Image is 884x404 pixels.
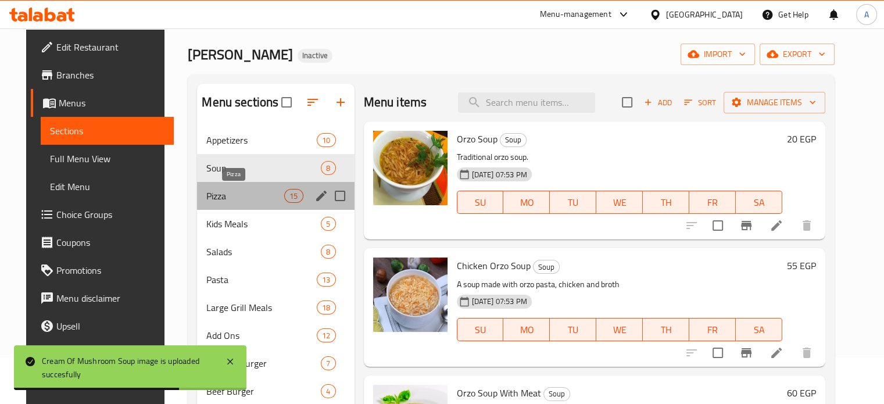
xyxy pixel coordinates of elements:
[684,96,716,109] span: Sort
[770,346,783,360] a: Edit menu item
[56,319,164,333] span: Upsell
[760,44,835,65] button: export
[31,340,174,368] a: Coverage Report
[550,318,596,341] button: TU
[534,260,559,274] span: Soup
[740,194,778,211] span: SA
[457,318,504,341] button: SU
[206,189,284,203] span: Pizza
[364,94,427,111] h2: Menu items
[706,341,730,365] span: Select to update
[467,169,532,180] span: [DATE] 07:53 PM
[197,126,354,154] div: Appetizers10
[457,384,541,402] span: Orzo Soup With Meat
[197,349,354,377] div: Chicken Burger7
[457,257,531,274] span: Chicken Orzo Soup
[206,328,317,342] span: Add Ons
[769,47,825,62] span: export
[321,219,335,230] span: 5
[554,194,592,211] span: TU
[317,302,335,313] span: 18
[681,94,719,112] button: Sort
[31,228,174,256] a: Coupons
[503,191,550,214] button: MO
[206,161,321,175] span: Soup
[42,355,214,381] div: Cream Of Mushroom Soup image is uploaded succesfully
[321,384,335,398] div: items
[508,194,545,211] span: MO
[206,133,317,147] span: Appetizers
[643,318,689,341] button: TH
[793,339,821,367] button: delete
[298,51,332,60] span: Inactive
[206,217,321,231] span: Kids Meals
[500,133,527,147] div: Soup
[689,191,736,214] button: FR
[197,154,354,182] div: Soup8
[467,296,532,307] span: [DATE] 07:53 PM
[188,41,293,67] span: [PERSON_NAME]
[540,8,611,22] div: Menu-management
[732,339,760,367] button: Branch-specific-item
[317,135,335,146] span: 10
[554,321,592,338] span: TU
[206,384,321,398] span: Beef Burger
[689,318,736,341] button: FR
[206,273,317,287] span: Pasta
[533,260,560,274] div: Soup
[321,246,335,258] span: 8
[770,219,783,233] a: Edit menu item
[596,191,643,214] button: WE
[298,49,332,63] div: Inactive
[373,258,448,332] img: Chicken Orzo Soup
[197,321,354,349] div: Add Ons12
[787,258,816,274] h6: 55 EGP
[59,96,164,110] span: Menus
[677,94,724,112] span: Sort items
[457,150,783,165] p: Traditional orzo soup.
[206,301,317,314] div: Large Grill Meals
[56,40,164,54] span: Edit Restaurant
[694,321,731,338] span: FR
[373,131,448,205] img: Orzo Soup
[615,90,639,115] span: Select section
[321,217,335,231] div: items
[206,245,321,259] span: Salads
[500,133,526,146] span: Soup
[285,191,302,202] span: 15
[647,321,685,338] span: TH
[56,208,164,221] span: Choice Groups
[41,145,174,173] a: Full Menu View
[503,318,550,341] button: MO
[56,291,164,305] span: Menu disclaimer
[694,194,731,211] span: FR
[544,387,570,401] span: Soup
[56,263,164,277] span: Promotions
[41,117,174,145] a: Sections
[458,92,595,113] input: search
[724,92,825,113] button: Manage items
[284,189,303,203] div: items
[31,284,174,312] a: Menu disclaimer
[321,358,335,369] span: 7
[601,321,638,338] span: WE
[690,47,746,62] span: import
[31,201,174,228] a: Choice Groups
[543,387,570,401] div: Soup
[50,180,164,194] span: Edit Menu
[457,191,504,214] button: SU
[31,61,174,89] a: Branches
[313,187,330,205] button: edit
[643,191,689,214] button: TH
[31,256,174,284] a: Promotions
[197,266,354,294] div: Pasta13
[666,8,743,21] div: [GEOGRAPHIC_DATA]
[321,163,335,174] span: 8
[596,318,643,341] button: WE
